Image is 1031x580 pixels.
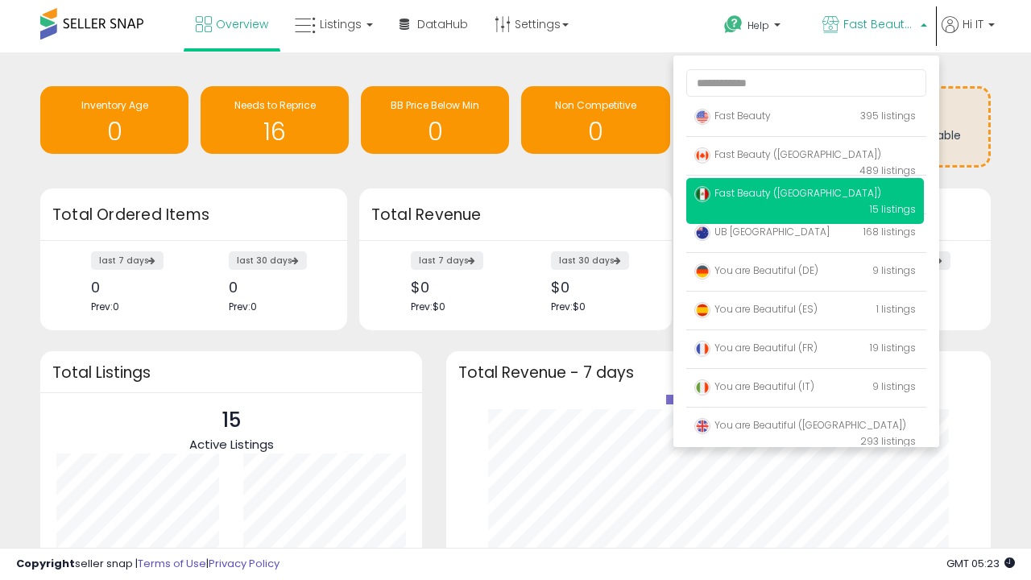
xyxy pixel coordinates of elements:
div: $0 [551,279,644,296]
span: 9 listings [872,263,916,277]
span: Inventory Age [81,98,148,112]
span: 168 listings [863,225,916,238]
span: 293 listings [860,434,916,448]
img: uk.png [694,418,710,434]
div: $0 [411,279,503,296]
h3: Total Ordered Items [52,204,335,226]
strong: Copyright [16,556,75,571]
a: Privacy Policy [209,556,279,571]
label: last 30 days [551,251,629,270]
span: Fast Beauty ([GEOGRAPHIC_DATA]) [843,16,916,32]
span: Fast Beauty [694,109,771,122]
span: Hi IT [963,16,983,32]
span: Needs to Reprice [234,98,316,112]
span: 2025-09-18 05:23 GMT [946,556,1015,571]
label: last 30 days [229,251,307,270]
h3: Total Revenue - 7 days [458,367,979,379]
span: UB [GEOGRAPHIC_DATA] [694,225,830,238]
span: You are Beautiful (IT) [694,379,814,393]
h3: Total Revenue [371,204,660,226]
label: last 7 days [91,251,164,270]
span: 19 listings [870,341,916,354]
a: Inventory Age 0 [40,86,188,154]
img: italy.png [694,379,710,396]
h3: Total Listings [52,367,410,379]
a: Terms of Use [138,556,206,571]
a: BB Price Below Min 0 [361,86,509,154]
a: Non Competitive 0 [521,86,669,154]
span: DataHub [417,16,468,32]
span: You are Beautiful (DE) [694,263,818,277]
img: usa.png [694,109,710,125]
span: Help [747,19,769,32]
span: 15 listings [870,202,916,216]
h1: 0 [48,118,180,145]
span: 395 listings [860,109,916,122]
span: Prev: 0 [91,300,119,313]
span: 489 listings [859,164,916,177]
i: Get Help [723,14,743,35]
p: 15 [189,405,274,436]
h1: 16 [209,118,341,145]
h1: 0 [529,118,661,145]
span: You are Beautiful (FR) [694,341,818,354]
img: spain.png [694,302,710,318]
span: Listings [320,16,362,32]
img: france.png [694,341,710,357]
h1: 0 [369,118,501,145]
span: Active Listings [189,436,274,453]
span: Non Competitive [555,98,636,112]
span: Prev: $0 [551,300,586,313]
div: 0 [229,279,319,296]
span: 9 listings [872,379,916,393]
span: Prev: 0 [229,300,257,313]
span: You are Beautiful ([GEOGRAPHIC_DATA]) [694,418,906,432]
a: Hi IT [942,16,995,52]
span: Fast Beauty ([GEOGRAPHIC_DATA]) [694,186,881,200]
img: germany.png [694,263,710,280]
span: You are Beautiful (ES) [694,302,818,316]
div: seller snap | | [16,557,279,572]
a: Needs to Reprice 16 [201,86,349,154]
span: BB Price Below Min [391,98,479,112]
img: mexico.png [694,186,710,202]
div: 0 [91,279,181,296]
img: canada.png [694,147,710,164]
span: 1 listings [876,302,916,316]
img: australia.png [694,225,710,241]
span: Overview [216,16,268,32]
span: Fast Beauty ([GEOGRAPHIC_DATA]) [694,147,881,161]
a: Help [711,2,808,52]
span: Prev: $0 [411,300,445,313]
label: last 7 days [411,251,483,270]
